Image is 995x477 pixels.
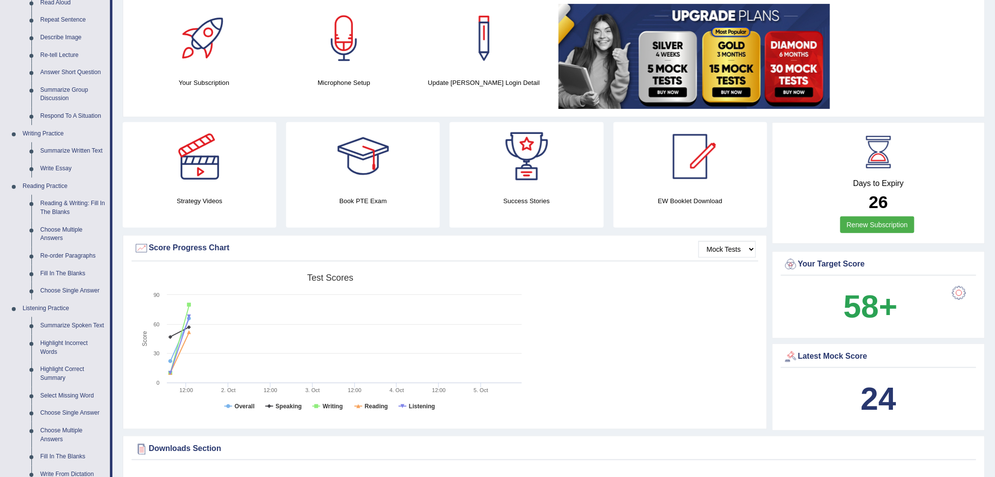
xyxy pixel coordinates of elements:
a: Choose Single Answer [36,404,110,422]
a: Writing Practice [18,125,110,143]
a: Choose Multiple Answers [36,422,110,448]
a: Reading Practice [18,178,110,195]
img: small5.jpg [559,4,830,109]
a: Summarize Written Text [36,142,110,160]
text: 90 [154,292,160,298]
a: Respond To A Situation [36,107,110,125]
h4: EW Booklet Download [614,196,767,206]
text: 60 [154,321,160,327]
a: Select Missing Word [36,387,110,405]
a: Choose Single Answer [36,282,110,300]
a: Fill In The Blanks [36,265,110,283]
a: Fill In The Blanks [36,448,110,466]
text: 0 [157,380,160,386]
a: Describe Image [36,29,110,47]
tspan: 4. Oct [390,387,404,393]
a: Re-tell Lecture [36,47,110,64]
tspan: 5. Oct [474,387,488,393]
tspan: 2. Oct [221,387,236,393]
tspan: Overall [235,403,255,410]
text: 12:00 [180,387,193,393]
tspan: Score [141,331,148,347]
a: Choose Multiple Answers [36,221,110,247]
a: Answer Short Question [36,64,110,81]
a: Summarize Group Discussion [36,81,110,107]
div: Score Progress Chart [134,241,756,256]
text: 12:00 [348,387,362,393]
a: Listening Practice [18,300,110,318]
tspan: Speaking [276,403,302,410]
h4: Your Subscription [139,78,269,88]
a: Repeat Sentence [36,11,110,29]
b: 26 [869,192,888,212]
b: 58+ [844,289,898,324]
div: Latest Mock Score [783,349,974,364]
tspan: Test scores [307,273,353,283]
div: Your Target Score [783,257,974,272]
tspan: Writing [323,403,343,410]
h4: Success Stories [450,196,603,206]
h4: Microphone Setup [279,78,409,88]
a: Highlight Correct Summary [36,361,110,387]
div: Downloads Section [134,442,974,456]
a: Reading & Writing: Fill In The Blanks [36,195,110,221]
tspan: 3. Oct [305,387,320,393]
text: 12:00 [432,387,446,393]
a: Summarize Spoken Text [36,317,110,335]
h4: Days to Expiry [783,179,974,188]
h4: Book PTE Exam [286,196,440,206]
text: 12:00 [264,387,277,393]
a: Renew Subscription [840,216,914,233]
text: 30 [154,350,160,356]
b: 24 [861,381,896,417]
a: Write Essay [36,160,110,178]
tspan: Listening [409,403,435,410]
h4: Strategy Videos [123,196,276,206]
h4: Update [PERSON_NAME] Login Detail [419,78,549,88]
a: Re-order Paragraphs [36,247,110,265]
a: Highlight Incorrect Words [36,335,110,361]
tspan: Reading [365,403,388,410]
